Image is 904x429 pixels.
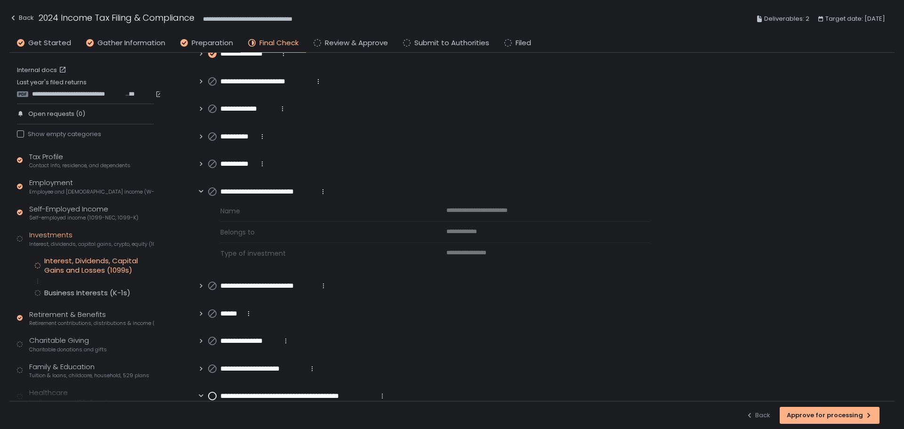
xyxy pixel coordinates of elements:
[29,372,149,379] span: Tuition & loans, childcare, household, 529 plans
[325,38,388,49] span: Review & Approve
[97,38,165,49] span: Gather Information
[44,256,154,275] div: Interest, Dividends, Capital Gains and Losses (1099s)
[28,110,85,118] span: Open requests (0)
[29,178,154,195] div: Employment
[28,38,71,49] span: Get Started
[414,38,489,49] span: Submit to Authorities
[516,38,531,49] span: Filed
[9,11,34,27] button: Back
[780,407,880,424] button: Approve for processing
[746,407,770,424] button: Back
[29,362,149,380] div: Family & Education
[39,11,194,24] h1: 2024 Income Tax Filing & Compliance
[259,38,299,49] span: Final Check
[29,320,154,327] span: Retirement contributions, distributions & income (1099-R, 5498)
[220,206,424,216] span: Name
[17,78,154,98] div: Last year's filed returns
[29,230,154,248] div: Investments
[17,66,68,74] a: Internal docs
[29,398,141,405] span: Health insurance, HSAs & medical expenses
[825,13,885,24] span: Target date: [DATE]
[764,13,809,24] span: Deliverables: 2
[29,346,107,353] span: Charitable donations and gifts
[29,204,138,222] div: Self-Employed Income
[44,288,130,298] div: Business Interests (K-1s)
[192,38,233,49] span: Preparation
[787,411,872,420] div: Approve for processing
[29,188,154,195] span: Employee and [DEMOGRAPHIC_DATA] income (W-2s)
[29,162,130,169] span: Contact info, residence, and dependents
[9,12,34,24] div: Back
[220,227,424,237] span: Belongs to
[29,335,107,353] div: Charitable Giving
[220,249,424,258] span: Type of investment
[29,309,154,327] div: Retirement & Benefits
[29,241,154,248] span: Interest, dividends, capital gains, crypto, equity (1099s, K-1s)
[746,411,770,420] div: Back
[29,152,130,170] div: Tax Profile
[29,388,141,405] div: Healthcare
[29,214,138,221] span: Self-employed income (1099-NEC, 1099-K)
